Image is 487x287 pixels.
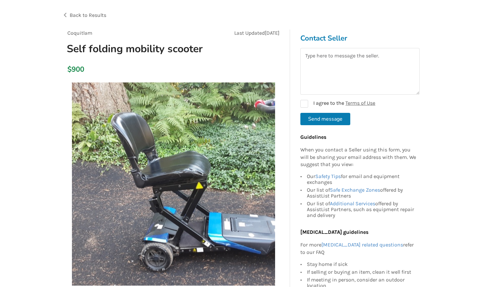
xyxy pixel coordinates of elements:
button: Send message [300,113,350,125]
div: Stay home if sick [307,261,416,268]
a: Additional Services [330,200,375,207]
div: Our list of offered by AssistList Partners [307,186,416,200]
b: Guidelines [300,134,326,140]
a: Safety Tips [315,173,341,179]
b: [MEDICAL_DATA] guidelines [300,229,368,235]
div: Our for email and equipment exchanges [307,173,416,186]
div: $900 [67,65,71,74]
a: Safe Exchange Zones [330,187,380,193]
a: [MEDICAL_DATA] related questions [321,242,403,248]
span: Coquitlam [67,30,92,36]
span: Back to Results [70,12,106,18]
span: [DATE] [265,30,280,36]
p: For more refer to our FAQ [300,241,416,256]
a: Terms of Use [345,100,375,106]
p: When you contact a Seller using this form, you will be sharing your email address with them. We s... [300,146,416,169]
span: Last Updated [234,30,265,36]
label: I agree to the [300,100,375,108]
h1: Self folding mobility scooter [62,42,215,55]
div: Our list of offered by AssistList Partners, such as equipment repair and delivery [307,200,416,218]
div: If selling or buying an item, clean it well first [307,268,416,276]
h3: Contact Seller [300,34,420,43]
